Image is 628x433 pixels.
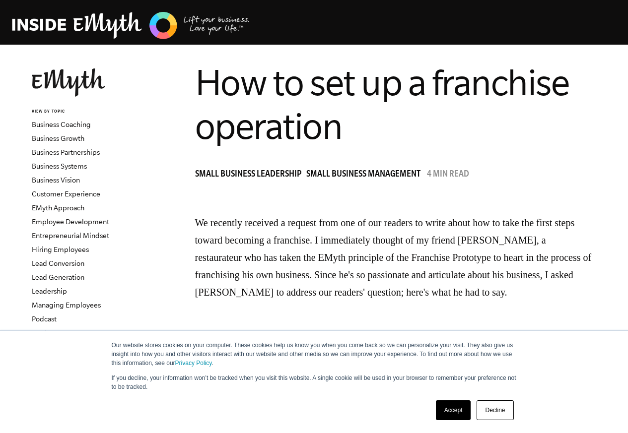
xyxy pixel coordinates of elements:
a: Hiring Employees [32,246,89,253]
a: Employee Development [32,218,109,226]
a: Lead Conversion [32,259,84,267]
a: Business Vision [32,176,80,184]
p: We recently received a request from one of our readers to write about how to take the first steps... [195,214,592,301]
a: Leadership [32,287,67,295]
a: Business Partnerships [32,148,100,156]
img: EMyth Business Coaching [12,10,250,41]
a: Podcast [32,315,57,323]
a: Small Business Management [306,170,425,180]
a: Lead Generation [32,273,84,281]
a: Customer Experience [32,190,100,198]
span: Small Business Management [306,170,420,180]
span: Small Business Leadership [195,170,301,180]
span: How to set up a franchise operation [195,62,569,146]
a: Small Business Leadership [195,170,306,180]
a: Managing Employees [32,301,101,309]
a: Business Coaching [32,121,91,128]
a: EMyth Approach [32,204,84,212]
a: Privacy Policy [175,360,212,367]
a: Entrepreneurial Mindset [32,232,109,240]
a: Business Growth [32,134,84,142]
p: 4 min read [427,170,469,180]
p: If you decline, your information won’t be tracked when you visit this website. A single cookie wi... [112,373,517,391]
img: EMyth [32,68,105,97]
p: Our website stores cookies on your computer. These cookies help us know you when you come back so... [112,341,517,368]
a: Accept [436,400,471,420]
h6: VIEW BY TOPIC [32,109,151,115]
a: Product Strategy [32,329,85,337]
a: Decline [477,400,513,420]
a: Business Systems [32,162,87,170]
